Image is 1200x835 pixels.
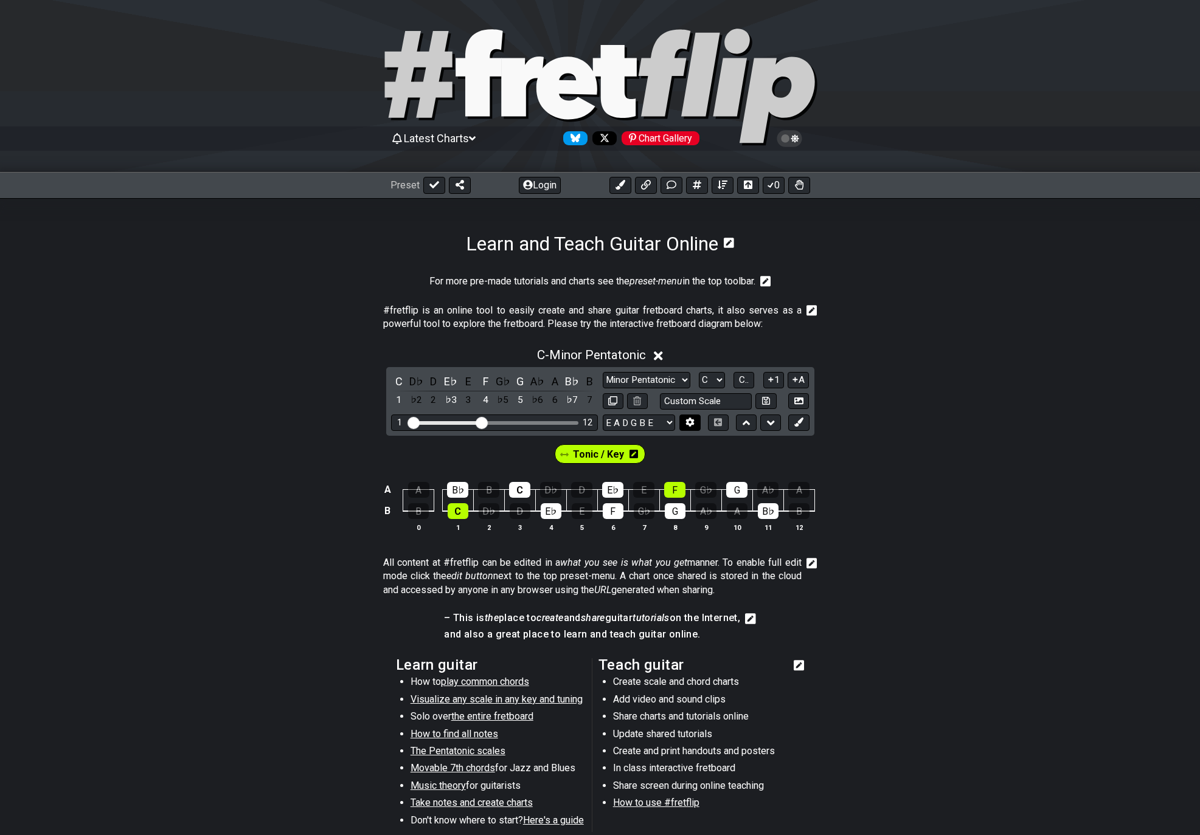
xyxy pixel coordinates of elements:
[519,177,561,194] button: Login
[745,611,756,626] i: Edit
[603,372,690,388] select: Scale
[541,503,561,519] div: E♭
[426,392,442,408] div: toggle scale degree
[404,132,469,145] span: Latest Charts
[572,503,592,519] div: E
[737,177,759,194] button: Toggle horizontal chord view
[408,482,429,498] div: A
[573,445,624,463] span: Click to enter marker mode.
[783,133,797,144] span: Toggle light / dark theme
[679,414,700,431] button: Edit Tuning
[628,521,659,534] th: 7
[613,779,786,796] li: Share screen during online teaching
[429,275,755,288] p: For more pre-made tutorials and charts see the in the top toolbar.
[757,482,779,498] div: A♭
[629,445,638,463] i: Edit marker
[408,503,429,519] div: B
[571,482,592,498] div: D
[444,611,740,625] h4: – This is place to and guitar on the Internet,
[613,675,786,692] li: Create scale and chord charts
[442,521,473,534] th: 1
[540,482,561,498] div: D♭
[594,584,611,596] em: URL
[411,675,584,692] li: How to
[633,612,670,624] em: tutorials
[788,482,810,498] div: A
[627,393,648,410] button: Delete
[390,179,420,191] span: Preset
[686,177,708,194] button: Add scale/chord fretkit item
[547,373,563,390] div: toggle pitch class
[510,503,530,519] div: D
[449,177,471,194] button: Share Preset
[760,414,781,431] button: Move down
[696,503,716,519] div: A♭
[603,503,623,519] div: F
[661,177,682,194] button: Add Text
[739,374,749,385] span: C..
[495,392,511,408] div: toggle scale degree
[755,393,776,410] button: Store user defined scale
[477,373,493,390] div: toggle pitch class
[560,450,569,460] i: Drag and drop to re-order
[411,779,584,796] li: for guitarists
[530,392,546,408] div: toggle scale degree
[446,570,493,582] em: edit button
[617,131,699,145] a: #fretflip at Pinterest
[411,693,583,705] span: Visualize any scale in any key and tuning
[552,442,648,466] div: Tonic / Key
[806,556,817,571] i: Edit
[411,761,584,778] li: for Jazz and Blues
[794,658,805,673] i: Edit
[512,392,528,408] div: toggle scale degree
[426,373,442,390] div: toggle pitch class
[448,503,468,519] div: C
[408,373,424,390] div: toggle pitch class
[788,177,810,194] button: Toggle Dexterity for all fretkits
[564,392,580,408] div: toggle scale degree
[477,392,493,408] div: toggle scale degree
[721,521,752,534] th: 10
[443,392,459,408] div: toggle scale degree
[603,393,623,410] button: Copy
[396,658,789,832] span: Click to edit
[581,612,605,624] em: share
[634,503,654,519] div: G♭
[788,393,809,410] button: Create Image
[726,482,747,498] div: G
[451,710,533,722] span: the entire fretboard
[598,658,789,672] h2: Teach guitar
[460,373,476,390] div: toggle pitch class
[783,521,814,534] th: 12
[763,372,784,388] button: 1
[495,373,511,390] div: toggle pitch class
[727,503,747,519] div: A
[659,521,690,534] th: 8
[504,521,535,534] th: 3
[583,417,592,428] div: 12
[566,521,597,534] th: 5
[789,503,810,519] div: B
[763,177,785,194] button: 0
[396,658,586,672] h2: Learn guitar
[665,503,685,519] div: G
[613,693,786,710] li: Add video and sound clips
[523,814,584,826] span: Here's a guide
[806,304,817,318] i: Edit
[411,745,505,757] span: The Pentatonic scales
[411,780,466,791] span: Music theory
[633,482,654,498] div: E
[411,797,533,808] span: Take notes and create charts
[613,797,699,808] span: How to use #fretflip
[411,814,584,831] li: Don't know where to start?
[383,556,802,597] p: All content at #fretflip can be edited in a manner. To enable full edit mode click the next to th...
[397,417,402,428] div: 1
[473,521,504,534] th: 2
[466,232,718,255] h1: Click to edit
[695,482,716,498] div: G♭
[411,762,495,774] span: Movable 7th chords
[530,373,546,390] div: toggle pitch class
[613,761,786,778] li: In class interactive fretboard
[564,373,580,390] div: toggle pitch class
[391,373,407,390] div: toggle pitch class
